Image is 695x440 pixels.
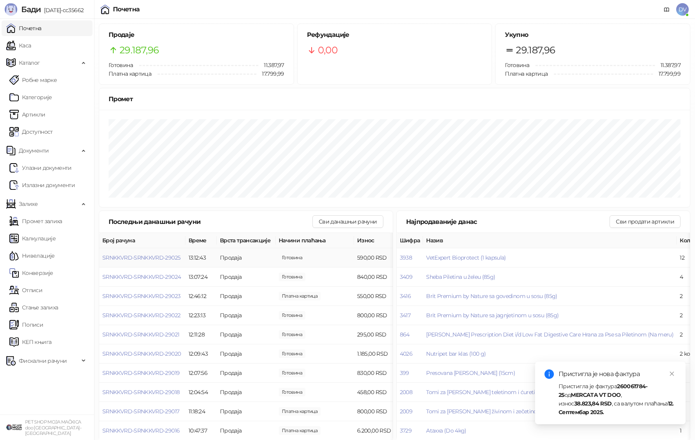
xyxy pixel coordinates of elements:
[676,3,689,16] span: DV
[102,293,180,300] button: SRNKKVRD-SRNKKVRD-29023
[354,267,413,287] td: 840,00 RSD
[9,282,42,298] a: Отписи
[102,312,180,319] button: SRNKKVRD-SRNKKVRD-29022
[426,408,559,415] button: Tomi za [PERSON_NAME] živinom i zečetinom (100g)
[19,196,38,212] span: Залихе
[400,408,412,415] button: 2009
[655,61,680,69] span: 11.387,97
[41,7,83,14] span: [DATE]-cc35662
[354,402,413,421] td: 800,00 RSD
[99,233,185,248] th: Број рачуна
[217,383,276,402] td: Продаја
[109,62,133,69] span: Готовина
[354,364,413,383] td: 830,00 RSD
[185,402,217,421] td: 11:18:24
[559,400,674,416] strong: 12. Септембар 2025.
[279,292,321,300] span: 550,00
[113,6,140,13] div: Почетна
[312,215,383,228] button: Сви данашњи рачуни
[279,330,305,339] span: 295,00
[354,306,413,325] td: 800,00 RSD
[217,364,276,383] td: Продаја
[185,248,217,267] td: 13:12:43
[217,306,276,325] td: Продаја
[102,369,180,376] button: SRNKKVRD-SRNKKVRD-29019
[653,69,680,78] span: 17.799,99
[185,364,217,383] td: 12:07:56
[9,334,51,350] a: КЕП књига
[9,107,45,122] a: ArtikliАртикли
[9,160,72,176] a: Ulazni dokumentiУлазни документи
[9,317,43,333] a: Пописи
[185,233,217,248] th: Време
[426,369,515,376] span: Presovana [PERSON_NAME] (15cm)
[426,427,466,434] button: Ataxxa (Do 4kg)
[5,3,17,16] img: Logo
[19,143,49,158] span: Документи
[505,30,680,40] h5: Укупно
[9,177,75,193] a: Излазни документи
[19,353,67,369] span: Фискални рачуни
[279,369,305,377] span: 1.040,00
[426,389,564,396] button: Tomi za [PERSON_NAME] teletinom i ćuretinom (100g)
[400,254,412,261] button: 3938
[6,38,31,53] a: Каса
[574,400,612,407] strong: 38.823,84 RSD
[9,72,57,88] a: Робне марке
[102,273,181,280] span: SRNKKVRD-SRNKKVRD-29024
[279,388,305,396] span: 500,00
[400,312,410,319] button: 3417
[9,231,56,246] a: Калкулације
[109,30,284,40] h5: Продаје
[9,124,53,140] a: Доступност
[279,426,321,435] span: 6.200,00
[276,233,354,248] th: Начини плаћања
[102,389,180,396] button: SRNKKVRD-SRNKKVRD-29018
[21,5,41,14] span: Бади
[400,293,411,300] button: 3416
[668,369,676,378] a: Close
[109,217,312,227] div: Последњи данашњи рачуни
[279,253,305,262] span: 590,00
[397,233,423,248] th: Шифра
[426,331,673,338] span: [PERSON_NAME] Prescription Diet i/d Low Fat Digestive Care Hrana za Pse sa Piletinom (Na meru)
[120,43,159,58] span: 29.187,96
[400,350,412,357] button: 4026
[217,267,276,287] td: Продаја
[516,43,555,58] span: 29.187,96
[9,265,53,281] a: Конверзије
[505,70,548,77] span: Платна картица
[307,30,483,40] h5: Рефундације
[669,371,675,376] span: close
[217,287,276,306] td: Продаја
[217,325,276,344] td: Продаја
[258,61,284,69] span: 11.387,97
[423,233,677,248] th: Назив
[426,312,559,319] button: Brit Premium by Nature sa jagnjetinom u sosu (85g)
[400,273,412,280] button: 3409
[559,383,648,398] strong: 260061784-25
[354,233,413,248] th: Износ
[256,69,284,78] span: 17.799,99
[426,273,495,280] button: Sheba Piletina u želeu (85g)
[102,254,180,261] button: SRNKKVRD-SRNKKVRD-29025
[19,55,40,71] span: Каталог
[9,89,52,105] a: Категорије
[9,248,55,264] a: Нивелације
[426,254,506,261] button: VetExpert Bioprotect (1 kapsula)
[400,389,412,396] button: 2008
[426,350,486,357] button: Nutripet bar klas (100 g)
[9,213,62,229] a: Промет залиха
[354,344,413,364] td: 1.185,00 RSD
[354,383,413,402] td: 458,00 RSD
[6,420,22,435] img: 64x64-companyLogo-9f44b8df-f022-41eb-b7d6-300ad218de09.png
[279,311,305,320] span: 1.000,00
[661,3,673,16] a: Документација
